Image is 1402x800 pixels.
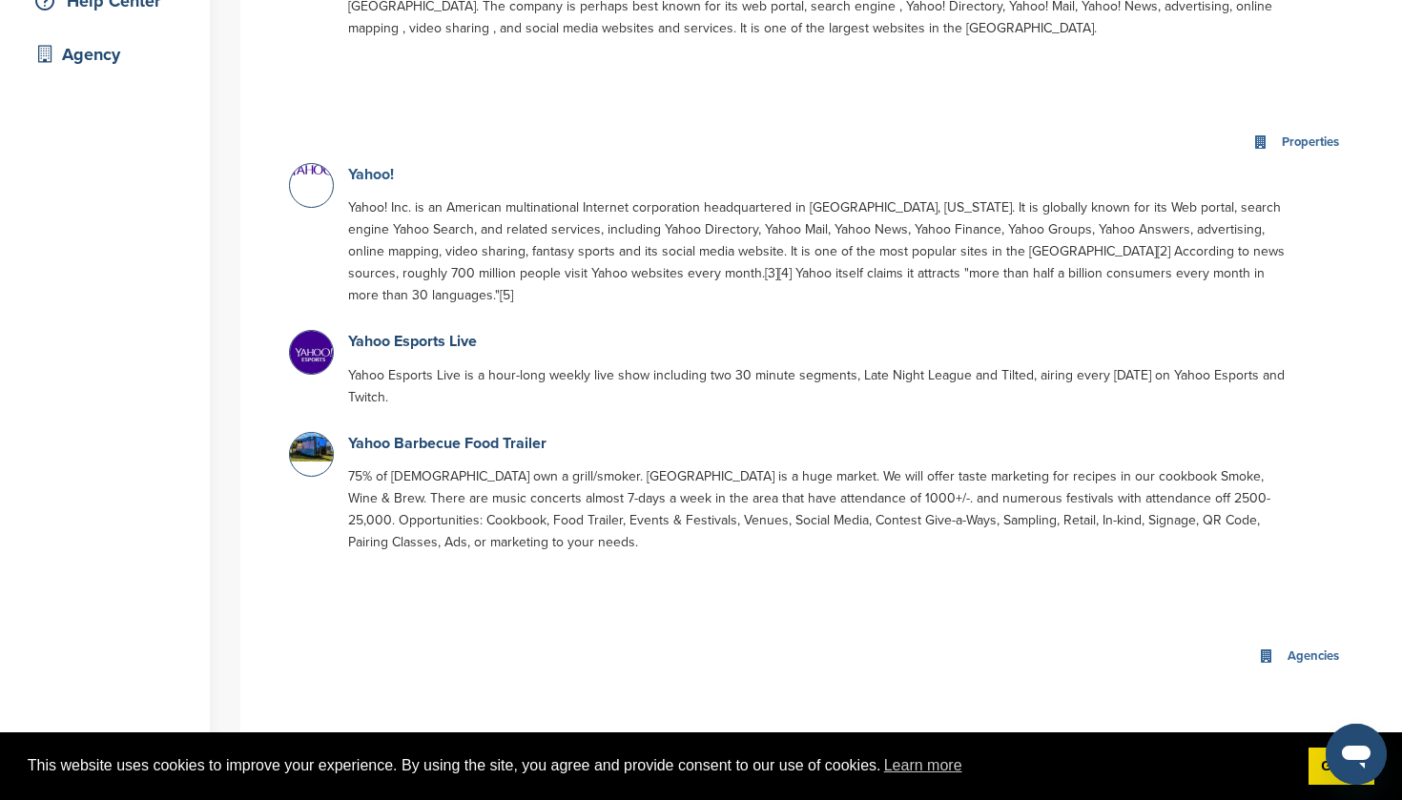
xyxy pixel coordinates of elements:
[28,751,1293,780] span: This website uses cookies to improve your experience. By using the site, you agree and provide co...
[348,196,1287,306] p: Yahoo! Inc. is an American multinational Internet corporation headquartered in [GEOGRAPHIC_DATA],...
[348,332,477,351] a: Yahoo Esports Live
[290,433,338,462] img: Cheveron blackout trailer cropped
[1309,748,1374,786] a: dismiss cookie message
[1326,724,1387,785] iframe: Button to launch messaging window
[881,751,965,780] a: learn more about cookies
[348,465,1287,553] p: 75% of [DEMOGRAPHIC_DATA] own a grill/smoker. [GEOGRAPHIC_DATA] is a huge market. We will offer t...
[348,364,1287,408] p: Yahoo Esports Live is a hour-long weekly live show including two 30 minute segments, Late Night L...
[348,165,394,184] a: Yahoo!
[290,331,338,379] img: Imgres 1
[290,164,338,174] img: Data?1415811134
[1283,646,1344,667] div: Agencies
[348,434,546,453] a: Yahoo Barbecue Food Trailer
[1277,132,1344,154] div: Properties
[19,32,191,76] a: Agency
[29,37,191,72] div: Agency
